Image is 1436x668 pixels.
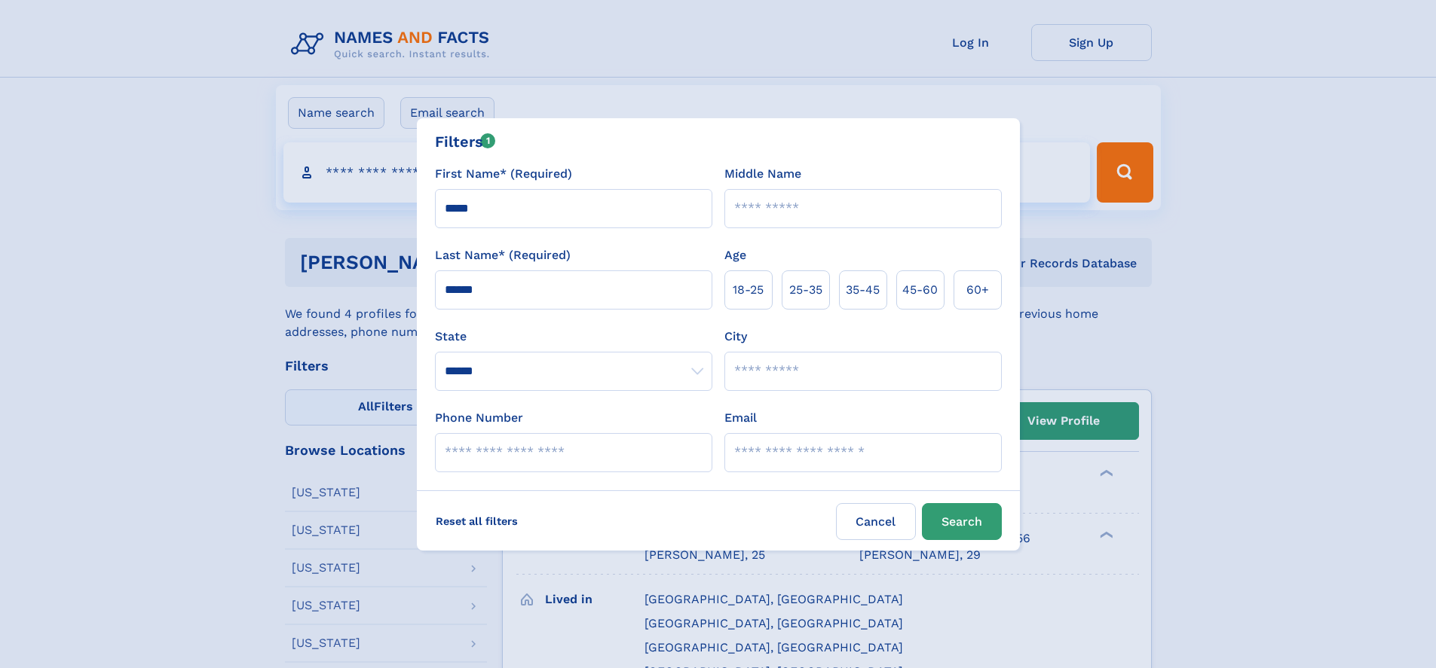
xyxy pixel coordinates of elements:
div: Filters [435,130,496,153]
label: Reset all filters [426,503,528,539]
span: 25‑35 [789,281,822,299]
span: 18‑25 [733,281,764,299]
span: 35‑45 [846,281,880,299]
span: 60+ [966,281,989,299]
label: Middle Name [724,165,801,183]
label: Phone Number [435,409,523,427]
label: State [435,328,712,346]
label: Age [724,246,746,264]
span: 45‑60 [902,281,938,299]
label: Cancel [836,503,916,540]
label: Last Name* (Required) [435,246,571,264]
label: City [724,328,747,346]
label: Email [724,409,757,427]
label: First Name* (Required) [435,165,572,183]
button: Search [922,503,1002,540]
